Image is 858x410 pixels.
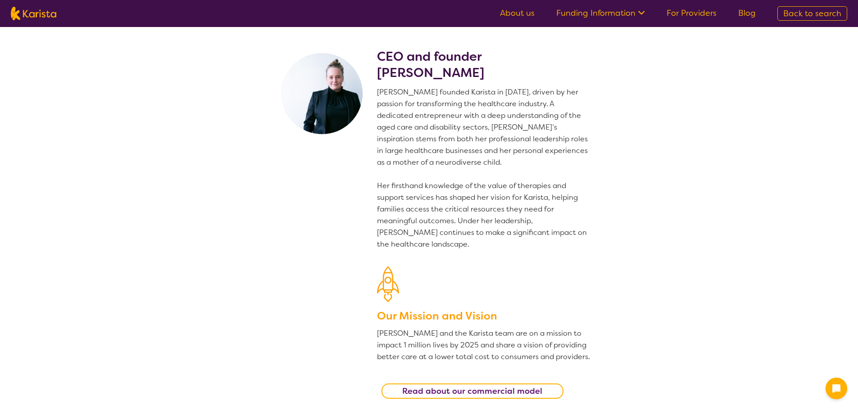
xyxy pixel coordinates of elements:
a: For Providers [667,8,717,18]
h3: Our Mission and Vision [377,308,591,324]
span: Back to search [783,8,841,19]
h2: CEO and founder [PERSON_NAME] [377,49,591,81]
a: Back to search [777,6,847,21]
p: [PERSON_NAME] founded Karista in [DATE], driven by her passion for transforming the healthcare in... [377,86,591,250]
img: Our Mission [377,266,399,302]
b: Read about our commercial model [402,386,542,396]
a: About us [500,8,535,18]
a: Blog [738,8,756,18]
a: Funding Information [556,8,645,18]
img: Karista logo [11,7,56,20]
p: [PERSON_NAME] and the Karista team are on a mission to impact 1 million lives by 2025 and share a... [377,328,591,363]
